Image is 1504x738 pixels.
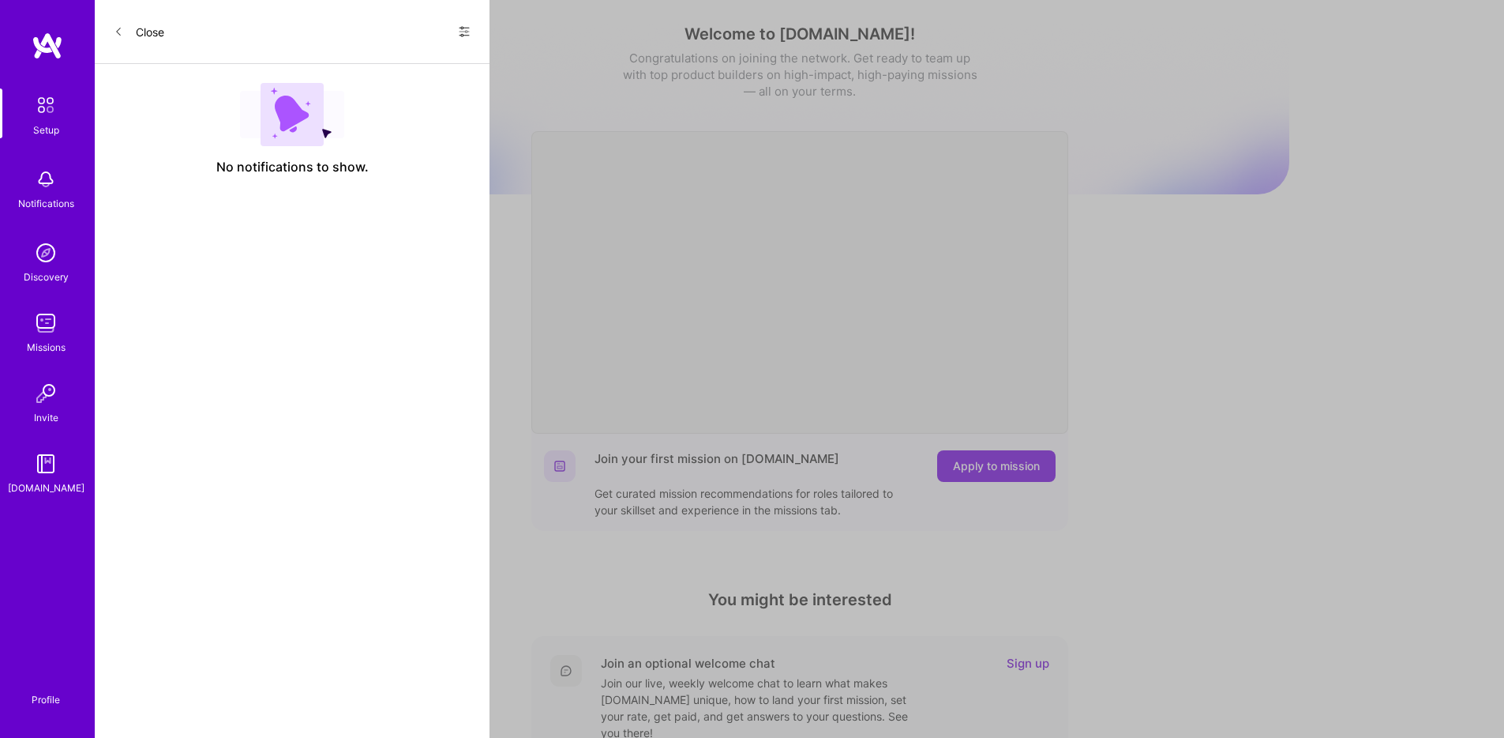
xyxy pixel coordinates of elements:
[26,675,66,706] a: Profile
[30,164,62,195] img: bell
[24,269,69,285] div: Discovery
[29,88,62,122] img: setup
[33,122,59,138] div: Setup
[240,83,344,146] img: empty
[18,195,74,212] div: Notifications
[30,448,62,480] img: guide book
[34,409,58,426] div: Invite
[32,32,63,60] img: logo
[216,159,369,175] span: No notifications to show.
[32,691,60,706] div: Profile
[30,378,62,409] img: Invite
[114,19,164,44] button: Close
[30,307,62,339] img: teamwork
[30,237,62,269] img: discovery
[8,480,84,496] div: [DOMAIN_NAME]
[27,339,66,356] div: Missions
